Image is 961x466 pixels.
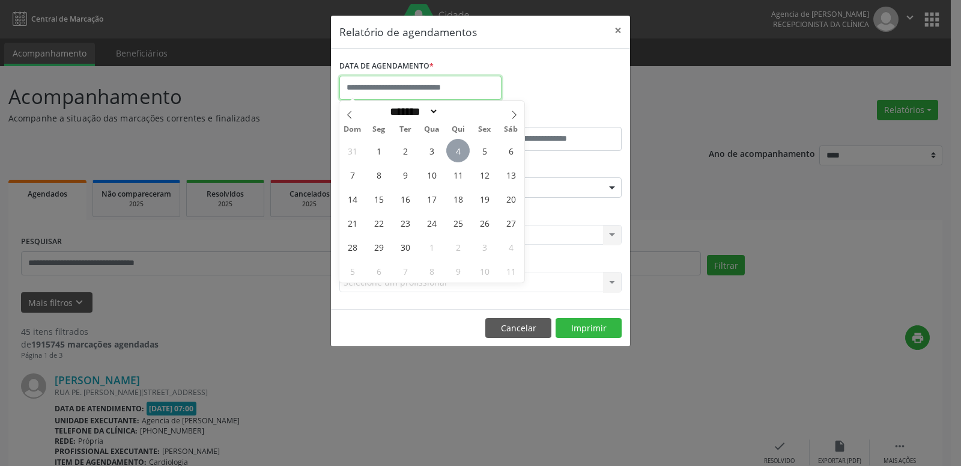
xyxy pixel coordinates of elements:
span: Setembro 17, 2025 [420,187,443,210]
span: Outubro 10, 2025 [473,259,496,283]
label: ATÉ [484,108,622,127]
select: Month [386,105,438,118]
button: Cancelar [485,318,551,339]
span: Outubro 3, 2025 [473,235,496,259]
span: Setembro 26, 2025 [473,211,496,235]
span: Setembro 16, 2025 [393,187,417,210]
span: Setembro 20, 2025 [499,187,523,210]
span: Setembro 27, 2025 [499,211,523,235]
span: Ter [392,126,419,133]
span: Setembro 18, 2025 [446,187,470,210]
span: Seg [366,126,392,133]
span: Setembro 25, 2025 [446,211,470,235]
span: Outubro 5, 2025 [341,259,364,283]
button: Imprimir [556,318,622,339]
span: Setembro 24, 2025 [420,211,443,235]
span: Setembro 28, 2025 [341,235,364,259]
span: Setembro 12, 2025 [473,163,496,186]
span: Outubro 1, 2025 [420,235,443,259]
span: Setembro 22, 2025 [367,211,390,235]
span: Qua [419,126,445,133]
span: Setembro 10, 2025 [420,163,443,186]
label: DATA DE AGENDAMENTO [339,57,434,76]
span: Setembro 9, 2025 [393,163,417,186]
input: Year [438,105,478,118]
span: Outubro 9, 2025 [446,259,470,283]
button: Close [606,16,630,45]
span: Outubro 7, 2025 [393,259,417,283]
h5: Relatório de agendamentos [339,24,477,40]
span: Sáb [498,126,524,133]
span: Setembro 11, 2025 [446,163,470,186]
span: Setembro 13, 2025 [499,163,523,186]
span: Setembro 3, 2025 [420,139,443,162]
span: Outubro 6, 2025 [367,259,390,283]
span: Setembro 21, 2025 [341,211,364,235]
span: Outubro 11, 2025 [499,259,523,283]
span: Setembro 14, 2025 [341,187,364,210]
span: Agosto 31, 2025 [341,139,364,162]
span: Setembro 5, 2025 [473,139,496,162]
span: Setembro 15, 2025 [367,187,390,210]
span: Setembro 19, 2025 [473,187,496,210]
span: Sex [471,126,498,133]
span: Setembro 23, 2025 [393,211,417,235]
span: Setembro 4, 2025 [446,139,470,162]
span: Setembro 7, 2025 [341,163,364,186]
span: Setembro 30, 2025 [393,235,417,259]
span: Setembro 1, 2025 [367,139,390,162]
span: Outubro 4, 2025 [499,235,523,259]
span: Outubro 8, 2025 [420,259,443,283]
span: Qui [445,126,471,133]
span: Setembro 2, 2025 [393,139,417,162]
span: Setembro 8, 2025 [367,163,390,186]
span: Setembro 29, 2025 [367,235,390,259]
span: Setembro 6, 2025 [499,139,523,162]
span: Dom [339,126,366,133]
span: Outubro 2, 2025 [446,235,470,259]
